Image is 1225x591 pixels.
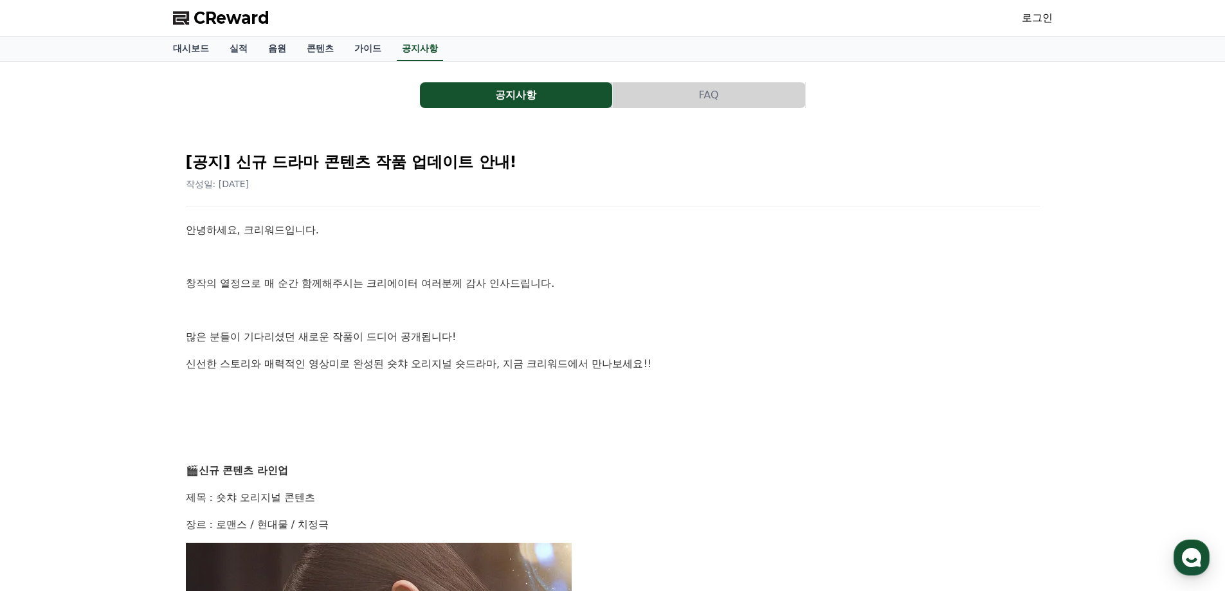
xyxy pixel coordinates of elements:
a: 대시보드 [163,37,219,61]
a: 설정 [166,408,247,440]
p: 안녕하세요, 크리워드입니다. [186,222,1040,239]
a: 음원 [258,37,296,61]
span: CReward [194,8,269,28]
span: 설정 [199,427,214,437]
span: 🎬 [186,464,199,477]
h2: [공지] 신규 드라마 콘텐츠 작품 업데이트 안내! [186,152,1040,172]
span: 작성일: [DATE] [186,179,250,189]
a: 콘텐츠 [296,37,344,61]
span: 홈 [41,427,48,437]
a: FAQ [613,82,806,108]
button: 공지사항 [420,82,612,108]
a: 공지사항 [420,82,613,108]
p: 제목 : 숏챠 오리지널 콘텐츠 [186,489,1040,506]
strong: 신규 콘텐츠 라인업 [199,464,288,477]
a: CReward [173,8,269,28]
button: FAQ [613,82,805,108]
a: 홈 [4,408,85,440]
p: 장르 : 로맨스 / 현대물 / 치정극 [186,516,1040,533]
a: 로그인 [1022,10,1053,26]
a: 공지사항 [397,37,443,61]
a: 실적 [219,37,258,61]
span: 대화 [118,428,133,438]
a: 대화 [85,408,166,440]
p: 창작의 열정으로 매 순간 함께해주시는 크리에이터 여러분께 감사 인사드립니다. [186,275,1040,292]
p: 신선한 스토리와 매력적인 영상미로 완성된 숏챠 오리지널 숏드라마, 지금 크리워드에서 만나보세요!! [186,356,1040,372]
p: 많은 분들이 기다리셨던 새로운 작품이 드디어 공개됩니다! [186,329,1040,345]
a: 가이드 [344,37,392,61]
